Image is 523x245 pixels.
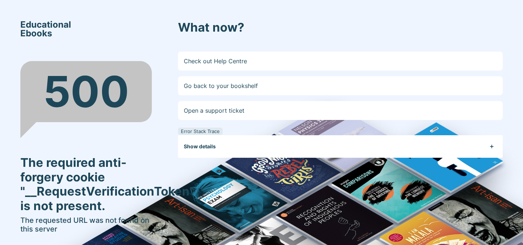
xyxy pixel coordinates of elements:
h3: What now? [178,20,503,35]
h3: The required anti-forgery cookie "__RequestVerificationToken" is not present. [20,156,152,213]
a: Open a support ticket [178,101,503,120]
button: Show details [184,135,503,158]
h5: The requested URL was not found on this server [20,216,152,233]
a: Go back to your bookshelf [178,76,503,95]
div: Error Stack Trace [178,128,223,135]
div: 500 [20,61,152,122]
span: Educational Ebooks [20,20,71,38]
a: Check out Help Centre [178,52,503,71]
